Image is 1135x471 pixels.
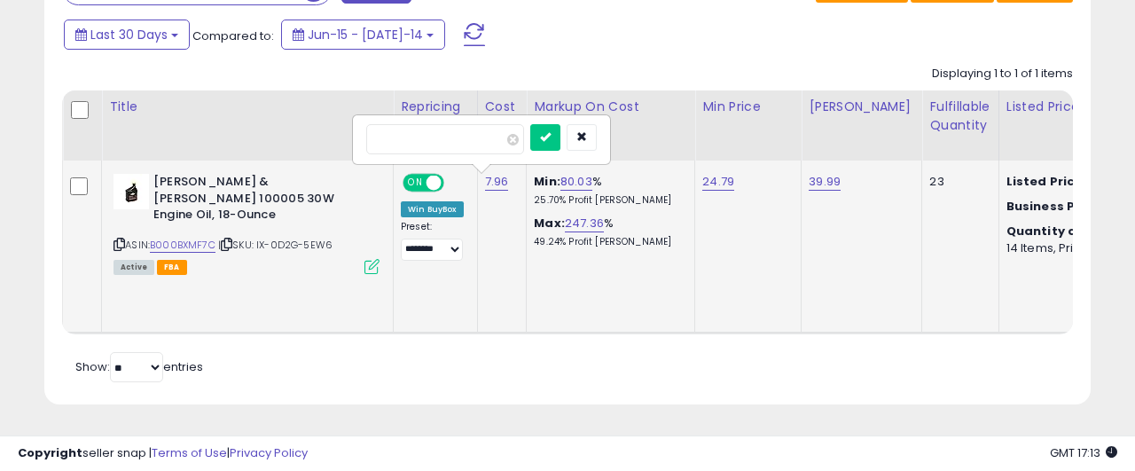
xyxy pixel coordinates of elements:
strong: Copyright [18,444,82,461]
div: 23 [929,174,984,190]
div: Displaying 1 to 1 of 1 items [932,66,1073,82]
div: Title [109,98,386,116]
div: ASIN: [113,174,380,272]
b: Min: [534,173,560,190]
div: Win BuyBox [401,201,464,217]
div: Repricing [401,98,470,116]
div: Min Price [702,98,794,116]
div: Thank you for reaching out and for your transparency! [28,54,277,89]
p: 49.24% Profit [PERSON_NAME] [534,236,681,248]
b: [PERSON_NAME] & [PERSON_NAME] 100005 30W Engine Oil, 18-Ounce [153,174,369,228]
div: Close [311,7,343,39]
th: The percentage added to the cost of goods (COGS) that forms the calculator for Min & Max prices. [527,90,695,161]
h1: Support [86,17,142,30]
a: Privacy Policy [230,444,308,461]
b: Quantity discounts [1006,223,1134,239]
div: Preset: [401,221,464,261]
span: Jun-15 - [DATE]-14 [308,26,423,43]
span: Show: entries [75,358,203,375]
span: FBA [157,260,187,275]
b: Max: [534,215,565,232]
a: 247.36 [565,215,604,232]
span: All listings currently available for purchase on Amazon [113,260,154,275]
div: I have already escalated this to my manager, [PERSON_NAME], to ensure we get this sorted for you.... [28,98,277,202]
img: Profile image for Support [51,10,79,38]
div: % [534,174,681,207]
span: OFF [442,176,470,191]
a: 24.79 [702,173,734,191]
img: 31F55lkUkOL._SL40_.jpg [113,174,149,209]
div: Thank you for reaching out and for your transparency!I have already escalated this to my manager,... [14,18,291,257]
div: We appreciate your patience while we sort this out. [28,211,277,246]
button: Upload attachment [84,391,98,405]
div: Hi [DATE], [28,281,277,299]
button: Last 30 Days [64,20,190,50]
span: | SKU: IX-0D2G-5EW6 [218,238,333,252]
b: Business Price: [1006,198,1104,215]
button: go back [12,7,45,41]
span: Last 30 Days [90,26,168,43]
div: Gab says… [14,18,340,271]
span: ON [404,176,427,191]
textarea: Message… [15,355,340,385]
p: 25.70% Profit [PERSON_NAME] [534,194,681,207]
button: Home [278,7,311,41]
a: 7.96 [485,173,509,191]
span: Compared to: [192,27,274,44]
a: 80.03 [560,173,592,191]
span: 2025-08-15 17:13 GMT [1050,444,1117,461]
b: Listed Price: [1006,173,1087,190]
a: Terms of Use [152,444,227,461]
div: seller snap | | [18,445,308,462]
button: Send a message… [304,385,333,413]
div: Fulfillable Quantity [929,98,990,135]
div: [PERSON_NAME] [809,98,914,116]
div: % [534,216,681,248]
a: 39.99 [809,173,841,191]
div: Markup on Cost [534,98,687,116]
button: Emoji picker [27,392,42,406]
button: Jun-15 - [DATE]-14 [281,20,445,50]
a: B000BXMF7C [150,238,215,253]
button: Gif picker [56,391,70,405]
div: Cost [485,98,520,116]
